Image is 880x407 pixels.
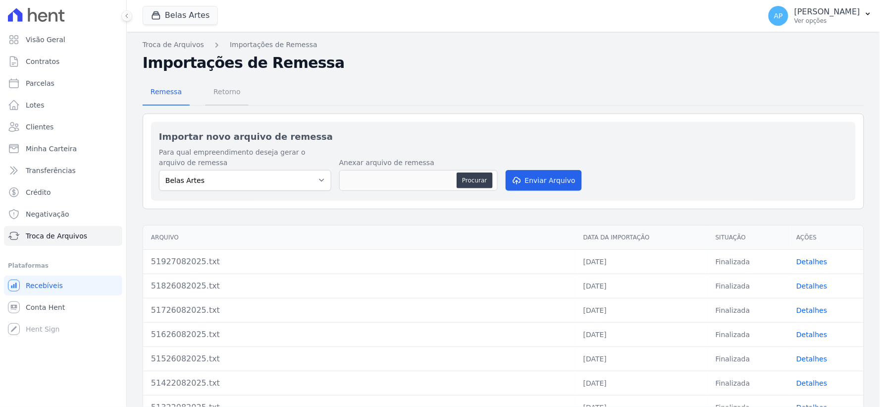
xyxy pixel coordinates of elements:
span: Transferências [26,166,76,175]
nav: Breadcrumb [143,40,864,50]
a: Detalhes [797,355,828,363]
span: Recebíveis [26,281,63,291]
td: Finalizada [708,347,788,371]
p: [PERSON_NAME] [794,7,860,17]
div: 51927082025.txt [151,256,568,268]
a: Lotes [4,95,122,115]
td: [DATE] [575,371,708,395]
td: Finalizada [708,298,788,322]
div: 51626082025.txt [151,329,568,341]
th: Situação [708,226,788,250]
td: [DATE] [575,249,708,274]
a: Negativação [4,204,122,224]
button: Enviar Arquivo [506,170,582,191]
a: Contratos [4,52,122,71]
a: Crédito [4,182,122,202]
a: Detalhes [797,331,828,339]
th: Ações [789,226,864,250]
a: Clientes [4,117,122,137]
div: 51726082025.txt [151,304,568,316]
a: Troca de Arquivos [143,40,204,50]
a: Detalhes [797,258,828,266]
span: Negativação [26,209,69,219]
span: Retorno [207,82,247,102]
a: Remessa [143,80,190,106]
a: Recebíveis [4,276,122,295]
td: Finalizada [708,249,788,274]
a: Retorno [206,80,249,106]
td: [DATE] [575,347,708,371]
span: Visão Geral [26,35,65,45]
label: Anexar arquivo de remessa [339,158,498,168]
span: AP [774,12,783,19]
h2: Importações de Remessa [143,54,864,72]
a: Detalhes [797,282,828,290]
a: Visão Geral [4,30,122,50]
span: Conta Hent [26,302,65,312]
h2: Importar novo arquivo de remessa [159,130,848,143]
td: Finalizada [708,274,788,298]
div: 51422082025.txt [151,377,568,389]
nav: Tab selector [143,80,249,106]
a: Transferências [4,161,122,180]
span: Contratos [26,57,59,66]
div: 51526082025.txt [151,353,568,365]
td: [DATE] [575,322,708,347]
span: Lotes [26,100,45,110]
span: Minha Carteira [26,144,77,154]
span: Troca de Arquivos [26,231,87,241]
th: Data da Importação [575,226,708,250]
span: Crédito [26,187,51,197]
a: Detalhes [797,306,828,314]
div: Plataformas [8,260,118,272]
div: 51826082025.txt [151,280,568,292]
a: Conta Hent [4,297,122,317]
a: Importações de Remessa [230,40,317,50]
p: Ver opções [794,17,860,25]
span: Clientes [26,122,53,132]
button: Belas Artes [143,6,218,25]
td: [DATE] [575,298,708,322]
a: Parcelas [4,73,122,93]
label: Para qual empreendimento deseja gerar o arquivo de remessa [159,147,331,168]
a: Troca de Arquivos [4,226,122,246]
td: Finalizada [708,371,788,395]
th: Arquivo [143,226,575,250]
button: Procurar [457,173,492,188]
button: AP [PERSON_NAME] Ver opções [761,2,880,30]
a: Detalhes [797,379,828,387]
td: Finalizada [708,322,788,347]
span: Parcelas [26,78,54,88]
span: Remessa [145,82,188,102]
a: Minha Carteira [4,139,122,159]
td: [DATE] [575,274,708,298]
